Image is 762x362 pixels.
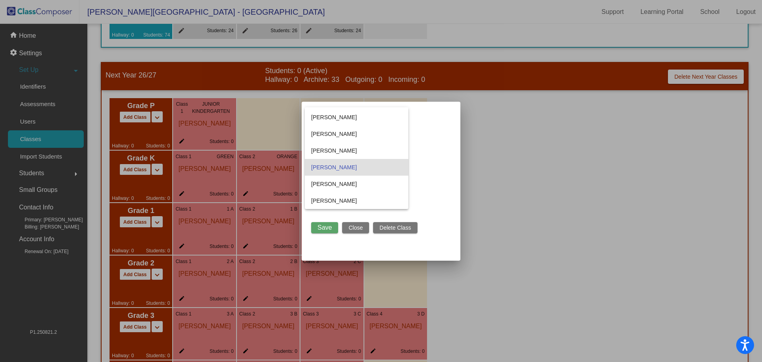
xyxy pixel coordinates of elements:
[311,109,402,126] span: [PERSON_NAME]
[311,142,402,159] span: [PERSON_NAME]
[311,159,402,176] span: [PERSON_NAME]
[311,176,402,192] span: [PERSON_NAME]
[311,192,402,209] span: [PERSON_NAME]
[311,126,402,142] span: [PERSON_NAME]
